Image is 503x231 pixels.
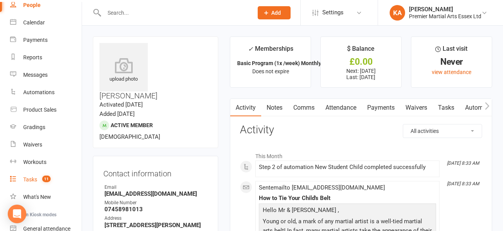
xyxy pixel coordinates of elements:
[447,160,479,166] i: [DATE] 8:33 AM
[288,99,320,117] a: Comms
[322,4,344,21] span: Settings
[99,43,212,100] h3: [PERSON_NAME]
[259,164,436,171] div: Step 2 of automation New Student Child completed successfully
[104,199,208,207] div: Mobile Number
[409,6,481,13] div: [PERSON_NAME]
[103,166,208,178] h3: Contact information
[432,69,471,75] a: view attendance
[338,207,339,214] span: ,
[258,6,291,19] button: Add
[240,124,482,136] h3: Activity
[23,72,48,78] div: Messages
[230,99,261,117] a: Activity
[252,68,289,74] span: Does not expire
[99,110,135,117] time: Added [DATE]
[99,133,160,140] span: [DEMOGRAPHIC_DATA]
[10,66,82,84] a: Messages
[99,101,143,108] time: Activated [DATE]
[10,49,82,66] a: Reports
[23,107,56,113] div: Product Sales
[111,122,153,128] span: Active member
[10,153,82,171] a: Workouts
[10,14,82,31] a: Calendar
[435,44,467,58] div: Last visit
[23,176,37,183] div: Tasks
[259,195,436,202] div: How to Tie Your Child's Belt
[10,119,82,136] a: Gradings
[10,31,82,49] a: Payments
[390,5,405,21] div: KA
[23,2,41,8] div: People
[10,136,82,153] a: Waivers
[104,206,208,213] strong: 07458981013
[418,58,485,66] div: Never
[42,176,51,182] span: 11
[23,19,45,26] div: Calendar
[248,44,293,58] div: Memberships
[10,188,82,206] a: What's New
[328,58,394,66] div: £0.00
[104,184,208,191] div: Email
[447,181,479,186] i: [DATE] 8:33 AM
[23,89,55,95] div: Automations
[259,184,385,191] span: Sent email to [EMAIL_ADDRESS][DOMAIN_NAME]
[23,141,42,148] div: Waivers
[328,68,394,80] p: Next: [DATE] Last: [DATE]
[240,148,482,160] li: This Month
[271,10,281,16] span: Add
[23,159,46,165] div: Workouts
[347,44,375,58] div: $ Balance
[10,171,82,188] a: Tasks 11
[104,222,208,229] strong: [STREET_ADDRESS][PERSON_NAME]
[104,190,208,197] strong: [EMAIL_ADDRESS][DOMAIN_NAME]
[104,215,208,222] div: Address
[248,45,253,53] i: ✓
[409,13,481,20] div: Premier Martial Arts Essex Ltd
[362,99,400,117] a: Payments
[23,124,45,130] div: Gradings
[10,101,82,119] a: Product Sales
[10,84,82,101] a: Automations
[433,99,460,117] a: Tasks
[261,99,288,117] a: Notes
[99,58,148,83] div: upload photo
[261,205,434,217] p: Hello Mr & [PERSON_NAME]
[23,54,42,60] div: Reports
[23,194,51,200] div: What's New
[237,60,321,66] strong: Basic Program (1x /week) Monthly
[320,99,362,117] a: Attendance
[23,37,48,43] div: Payments
[400,99,433,117] a: Waivers
[8,205,26,223] div: Open Intercom Messenger
[102,7,248,18] input: Search...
